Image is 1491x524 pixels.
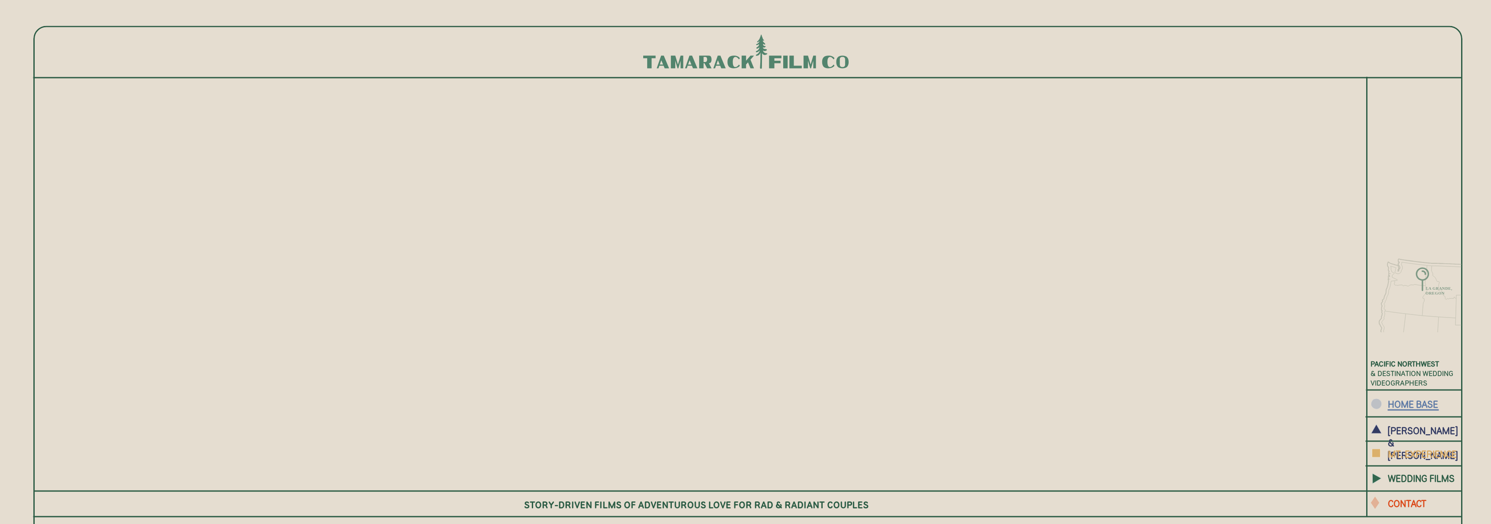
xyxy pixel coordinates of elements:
a: CONTACT [1388,497,1460,509]
a: [PERSON_NAME] & [PERSON_NAME] [1388,424,1447,436]
h3: STORY-DRIVEN FILMS OF ADVENTUROUS LOVE FOR RAD & RADIANT COUPLES [524,498,876,510]
b: WEDDING FILMS [1388,472,1455,484]
h3: & DESTINATION Wedding videographers [1371,359,1481,398]
b: PACIFIC NORThWEST [1371,359,1439,368]
b: HOME BASE [1388,398,1438,409]
a: HOME BASE [1388,398,1447,409]
b: MT. EXPERIENCE [1388,448,1457,459]
b: CONTACT [1388,498,1426,509]
a: WEDDING FILMS [1388,472,1460,484]
b: [PERSON_NAME] & [PERSON_NAME] [1388,425,1458,461]
a: PACIFIC NORThWEST& DESTINATION Weddingvideographers [1371,359,1481,398]
a: MT. EXPERIENCE [1388,448,1460,459]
